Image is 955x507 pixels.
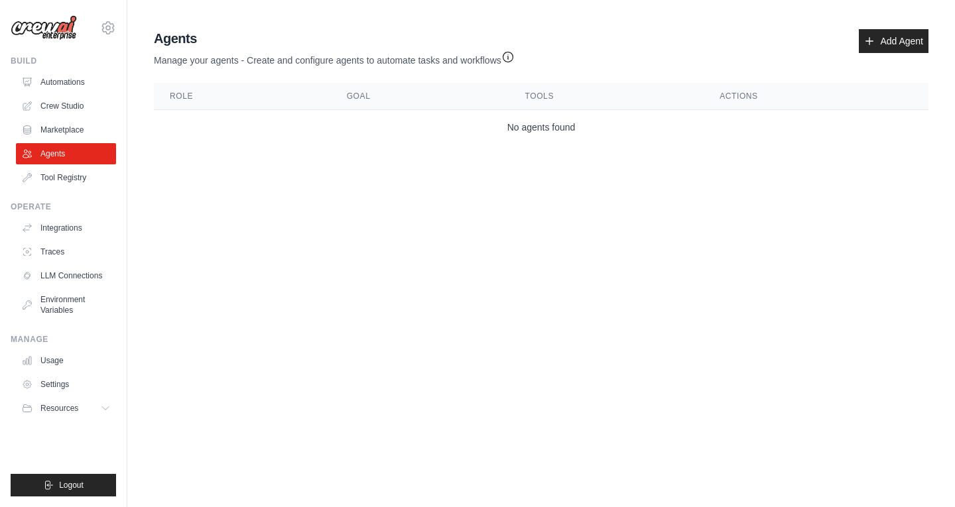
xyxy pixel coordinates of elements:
span: Logout [59,480,84,490]
a: LLM Connections [16,265,116,286]
a: Tool Registry [16,167,116,188]
th: Goal [331,83,509,110]
div: Build [11,56,116,66]
a: Traces [16,241,116,262]
th: Role [154,83,331,110]
img: Logo [11,15,77,40]
div: Manage [11,334,116,345]
div: Operate [11,201,116,212]
a: Usage [16,350,116,371]
h2: Agents [154,29,515,48]
a: Add Agent [859,29,928,53]
th: Actions [704,83,928,110]
a: Marketplace [16,119,116,141]
p: Manage your agents - Create and configure agents to automate tasks and workflows [154,48,515,67]
a: Integrations [16,217,116,239]
span: Resources [40,403,78,414]
a: Agents [16,143,116,164]
a: Automations [16,72,116,93]
th: Tools [509,83,704,110]
a: Settings [16,374,116,395]
a: Environment Variables [16,289,116,321]
td: No agents found [154,110,928,145]
button: Resources [16,398,116,419]
a: Crew Studio [16,95,116,117]
button: Logout [11,474,116,496]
